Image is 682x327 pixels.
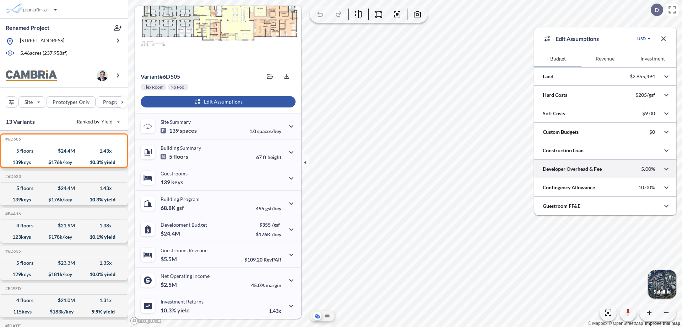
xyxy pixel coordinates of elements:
p: $24.4M [161,230,181,237]
p: 45.0% [251,282,281,288]
p: Satellite [654,289,671,295]
p: $109.20 [244,257,281,263]
a: Improve this map [645,321,680,326]
p: 5.46 acres ( 237,958 sf) [20,49,67,57]
p: 5 [161,153,188,160]
p: Guestroom FF&E [543,202,580,210]
p: Renamed Project [6,24,49,32]
span: keys [171,179,183,186]
h5: Click to copy the code [4,137,21,142]
button: Edit Assumptions [141,96,296,107]
p: Development Budget [161,222,207,228]
p: D [655,7,659,13]
button: Investment [629,50,676,67]
span: RevPAR [264,257,281,263]
p: # 6d505 [141,73,180,80]
p: Land [543,73,553,80]
span: floors [173,153,188,160]
button: Switcher ImageSatellite [648,270,676,299]
p: Building Summary [161,145,201,151]
h5: Click to copy the code [4,286,21,291]
button: Ranked by Yield [71,116,124,127]
p: $2.5M [161,281,178,288]
p: 495 [256,205,281,211]
p: 10.3% [161,307,190,314]
p: $5.5M [161,255,178,263]
p: $0 [649,129,655,135]
span: gsf/key [265,205,281,211]
p: 13 Variants [6,117,35,126]
span: margin [266,282,281,288]
p: 1.0 [249,128,281,134]
p: Custom Budgets [543,128,579,136]
p: Investment Returns [161,299,204,305]
button: Program [97,96,135,108]
div: USD [637,36,646,42]
p: $9.00 [642,110,655,117]
p: Guestrooms [161,170,188,176]
h5: Click to copy the code [4,211,21,216]
img: user logo [97,70,108,81]
a: OpenStreetMap [608,321,643,326]
p: Hard Costs [543,91,567,99]
h5: Click to copy the code [4,174,21,179]
span: height [267,154,281,160]
p: 68.8K [161,204,184,211]
p: $355 [256,222,281,228]
span: spaces/key [257,128,281,134]
p: [STREET_ADDRESS] [20,37,64,46]
p: Prototypes Only [53,99,90,106]
p: 67 [256,154,281,160]
p: Net Operating Income [161,273,210,279]
p: Soft Costs [543,110,565,117]
img: BrandImage [6,70,57,81]
p: Guestrooms Revenue [161,247,207,253]
span: Variant [141,73,159,80]
p: No Pool [170,84,185,90]
p: Edit Assumptions [556,35,599,43]
span: /gsf [272,222,280,228]
button: Budget [534,50,581,67]
span: /key [272,231,281,237]
h5: Click to copy the code [4,249,21,254]
p: Construction Loan [543,147,584,154]
p: 139 [161,127,197,134]
p: 10.00% [638,184,655,191]
button: Prototypes Only [47,96,96,108]
p: Building Program [161,196,200,202]
p: Site [25,99,33,106]
p: Program [103,99,123,106]
button: Revenue [581,50,629,67]
a: Mapbox homepage [130,317,161,325]
button: Aerial View [313,312,321,320]
p: $176K [256,231,281,237]
p: Site Summary [161,119,191,125]
a: Mapbox [588,321,607,326]
span: spaces [180,127,197,134]
span: ft [263,154,266,160]
img: Switcher Image [648,270,676,299]
button: Site Plan [323,312,331,320]
p: 139 [161,179,183,186]
span: Yield [101,118,113,125]
p: 1.43x [269,308,281,314]
span: gsf [177,204,184,211]
p: $205/gsf [635,92,655,98]
p: Flex Room [144,84,163,90]
button: Site [18,96,45,108]
span: yield [177,307,190,314]
p: Contingency Allowance [543,184,595,191]
p: $2,855,494 [630,73,655,80]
